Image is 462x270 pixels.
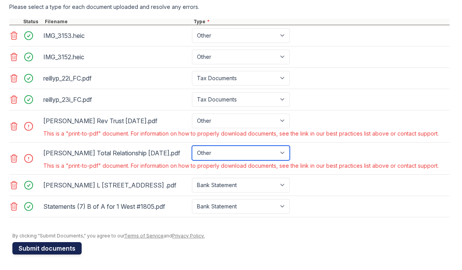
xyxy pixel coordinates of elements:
div: Statements (7) B of A for 1 West #1805.pdf [43,200,189,213]
div: [PERSON_NAME] Rev Trust [DATE].pdf [43,115,189,127]
div: [PERSON_NAME] Total Relationship [DATE].pdf [43,147,189,159]
div: reillyp_22i_FC.pdf [43,72,189,84]
div: Please select a type for each document uploaded and resolve any errors. [9,3,450,11]
div: By clicking "Submit Documents," you agree to our and [12,233,450,239]
a: Terms of Service [124,233,164,239]
div: IMG_3153.heic [43,29,189,42]
div: Status [22,19,43,25]
div: Filename [43,19,192,25]
a: Privacy Policy. [172,233,205,239]
div: [PERSON_NAME] L [STREET_ADDRESS] .pdf [43,179,189,191]
div: IMG_3152.heic [43,51,189,63]
div: This is a "print-to-pdf" document. For information on how to properly download documents, see the... [43,130,439,138]
div: This is a "print-to-pdf" document. For information on how to properly download documents, see the... [43,162,439,170]
div: reillyp_23i_FC.pdf [43,93,189,106]
button: Submit documents [12,242,82,255]
div: Type [192,19,450,25]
